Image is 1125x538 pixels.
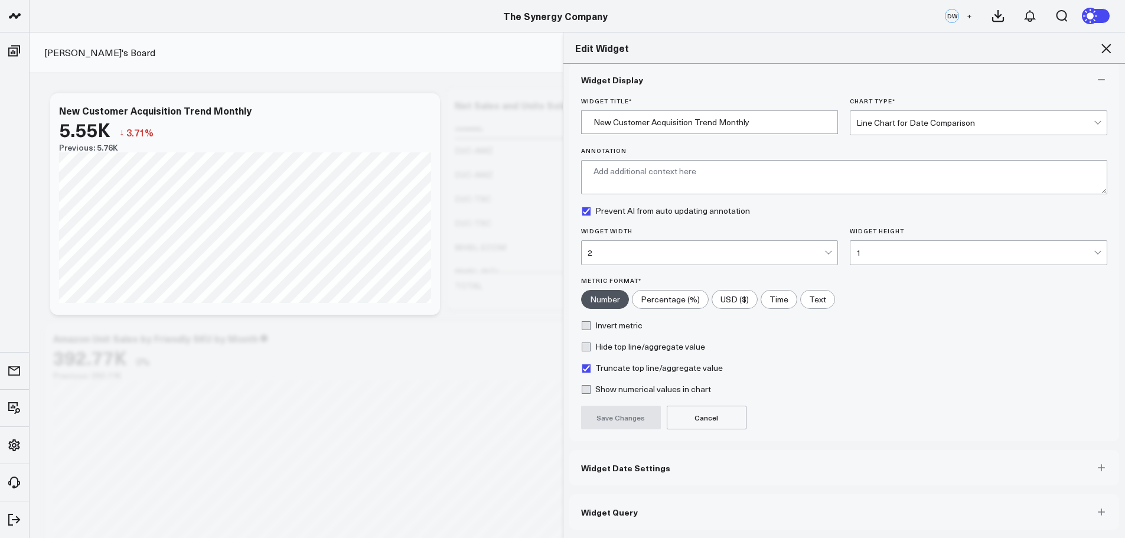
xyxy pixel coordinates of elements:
label: Metric Format* [581,277,1108,284]
button: Widget Display [569,62,1120,97]
label: Chart Type * [850,97,1107,105]
button: Save Changes [581,406,661,429]
label: Widget Width [581,227,839,234]
label: Text [800,290,835,309]
label: Hide top line/aggregate value [581,342,705,351]
button: + [962,9,976,23]
span: Widget Date Settings [581,463,670,472]
h2: Edit Widget [575,41,1114,54]
input: Enter your widget title [581,110,839,134]
a: The Synergy Company [503,9,608,22]
label: Invert metric [581,321,643,330]
label: USD ($) [712,290,758,309]
label: Time [761,290,797,309]
button: Widget Date Settings [569,450,1120,485]
button: Widget Query [569,494,1120,530]
label: Truncate top line/aggregate value [581,363,723,373]
label: Annotation [581,147,1108,154]
label: Number [581,290,629,309]
label: Widget Title * [581,97,839,105]
label: Show numerical values in chart [581,384,711,394]
div: 2 [588,248,825,257]
span: Widget Display [581,75,643,84]
div: 1 [856,248,1094,257]
div: DW [945,9,959,23]
span: + [967,12,972,20]
div: Line Chart for Date Comparison [856,118,1094,128]
button: Cancel [667,406,746,429]
label: Percentage (%) [632,290,709,309]
label: Widget Height [850,227,1107,234]
label: Prevent AI from auto updating annotation [581,206,750,216]
span: Widget Query [581,507,638,517]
